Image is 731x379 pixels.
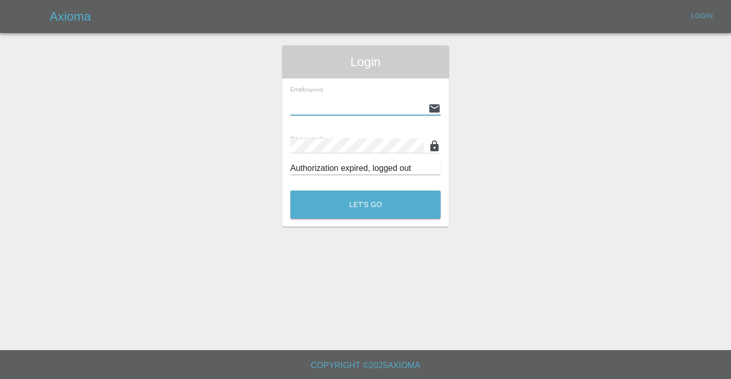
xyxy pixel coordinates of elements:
button: Let's Go [290,191,441,219]
h6: Copyright © 2025 Axioma [8,358,723,373]
span: Password [290,135,348,144]
div: Authorization expired, logged out [290,162,441,175]
span: Email [290,86,323,92]
small: (required) [322,137,348,143]
h5: Axioma [50,8,91,25]
span: Login [290,54,441,70]
a: Login [686,8,719,24]
small: (required) [304,88,323,92]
